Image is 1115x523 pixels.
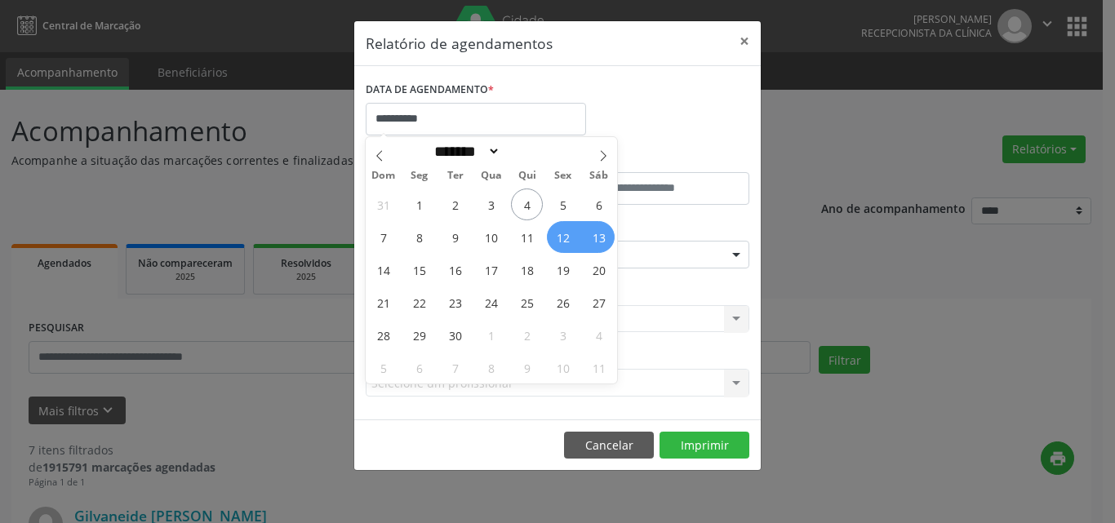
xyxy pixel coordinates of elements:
span: Setembro 20, 2025 [583,254,615,286]
span: Setembro 17, 2025 [475,254,507,286]
span: Outubro 6, 2025 [403,352,435,383]
span: Outubro 4, 2025 [583,319,615,351]
span: Outubro 11, 2025 [583,352,615,383]
span: Setembro 14, 2025 [367,254,399,286]
span: Dom [366,171,402,181]
input: Year [500,143,554,160]
span: Setembro 7, 2025 [367,221,399,253]
button: Imprimir [660,432,749,459]
span: Setembro 18, 2025 [511,254,543,286]
label: ATÉ [562,147,749,172]
span: Setembro 9, 2025 [439,221,471,253]
span: Setembro 24, 2025 [475,286,507,318]
span: Setembro 23, 2025 [439,286,471,318]
span: Setembro 5, 2025 [547,188,579,220]
span: Setembro 16, 2025 [439,254,471,286]
span: Setembro 19, 2025 [547,254,579,286]
span: Setembro 1, 2025 [403,188,435,220]
select: Month [429,143,500,160]
span: Setembro 3, 2025 [475,188,507,220]
span: Setembro 13, 2025 [583,221,615,253]
button: Cancelar [564,432,654,459]
span: Setembro 2, 2025 [439,188,471,220]
span: Setembro 21, 2025 [367,286,399,318]
span: Setembro 26, 2025 [547,286,579,318]
span: Setembro 6, 2025 [583,188,615,220]
span: Setembro 11, 2025 [511,221,543,253]
span: Outubro 9, 2025 [511,352,543,383]
span: Sáb [581,171,617,181]
span: Setembro 22, 2025 [403,286,435,318]
span: Qui [509,171,545,181]
span: Setembro 25, 2025 [511,286,543,318]
span: Sex [545,171,581,181]
span: Seg [402,171,438,181]
button: Close [728,21,761,61]
span: Qua [473,171,509,181]
span: Outubro 5, 2025 [367,352,399,383]
span: Agosto 31, 2025 [367,188,399,220]
span: Outubro 7, 2025 [439,352,471,383]
span: Setembro 10, 2025 [475,221,507,253]
span: Outubro 3, 2025 [547,319,579,351]
span: Outubro 2, 2025 [511,319,543,351]
span: Setembro 4, 2025 [511,188,543,220]
span: Setembro 12, 2025 [547,221,579,253]
span: Setembro 29, 2025 [403,319,435,351]
span: Outubro 8, 2025 [475,352,507,383]
span: Outubro 10, 2025 [547,352,579,383]
span: Setembro 8, 2025 [403,221,435,253]
span: Ter [438,171,473,181]
span: Outubro 1, 2025 [475,319,507,351]
label: DATA DE AGENDAMENTO [366,78,494,103]
span: Setembro 30, 2025 [439,319,471,351]
span: Setembro 15, 2025 [403,254,435,286]
span: Setembro 27, 2025 [583,286,615,318]
span: Setembro 28, 2025 [367,319,399,351]
h5: Relatório de agendamentos [366,33,553,54]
